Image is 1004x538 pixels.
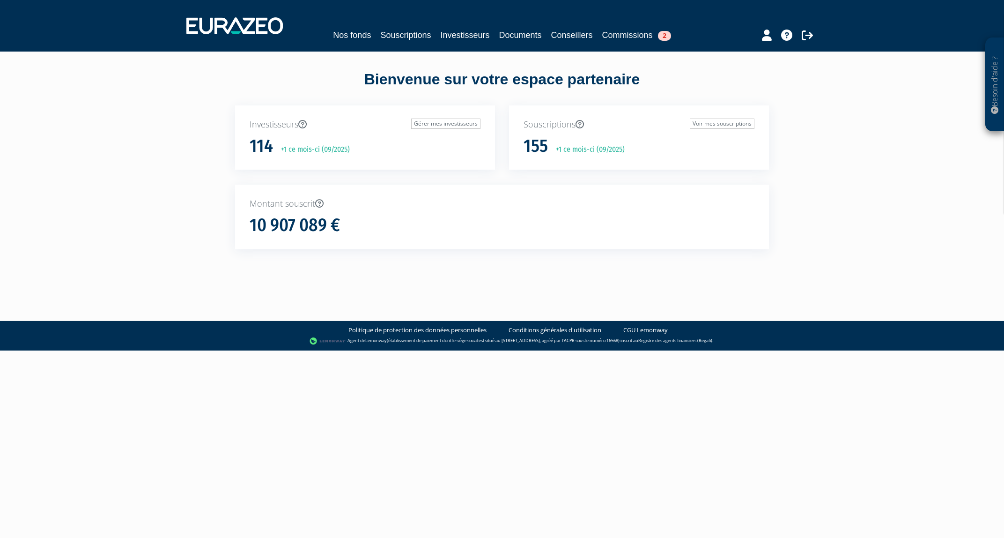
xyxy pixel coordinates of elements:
[623,326,668,335] a: CGU Lemonway
[250,136,273,156] h1: 114
[186,17,283,34] img: 1732889491-logotype_eurazeo_blanc_rvb.png
[658,31,671,41] span: 2
[549,144,625,155] p: +1 ce mois-ci (09/2025)
[440,29,489,42] a: Investisseurs
[348,326,487,335] a: Politique de protection des données personnelles
[499,29,542,42] a: Documents
[524,136,548,156] h1: 155
[365,337,387,344] a: Lemonway
[690,119,754,129] a: Voir mes souscriptions
[250,216,340,235] h1: 10 907 089 €
[551,29,593,42] a: Conseillers
[250,198,754,210] p: Montant souscrit
[310,336,346,346] img: logo-lemonway.png
[638,337,712,344] a: Registre des agents financiers (Regafi)
[989,43,1000,127] p: Besoin d'aide ?
[509,326,601,335] a: Conditions générales d'utilisation
[228,69,776,105] div: Bienvenue sur votre espace partenaire
[250,119,480,131] p: Investisseurs
[333,29,371,42] a: Nos fonds
[380,29,431,42] a: Souscriptions
[274,144,350,155] p: +1 ce mois-ci (09/2025)
[411,119,480,129] a: Gérer mes investisseurs
[9,336,995,346] div: - Agent de (établissement de paiement dont le siège social est situé au [STREET_ADDRESS], agréé p...
[602,29,671,42] a: Commissions2
[524,119,754,131] p: Souscriptions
